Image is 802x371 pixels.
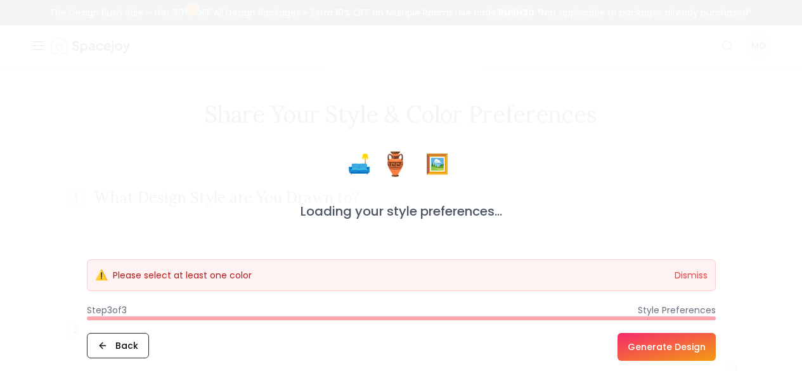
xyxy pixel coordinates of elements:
[95,268,108,283] span: ⚠️
[113,269,252,282] p: Please select at least one color
[87,333,149,358] button: Back
[87,304,127,316] span: Step 3 of 3
[381,152,410,177] span: 🏺
[638,304,716,316] span: Style Preferences
[301,202,502,220] p: Loading your style preferences...
[422,148,453,179] span: 🖼️
[675,269,708,282] button: Dismiss
[618,333,716,361] button: Generate Design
